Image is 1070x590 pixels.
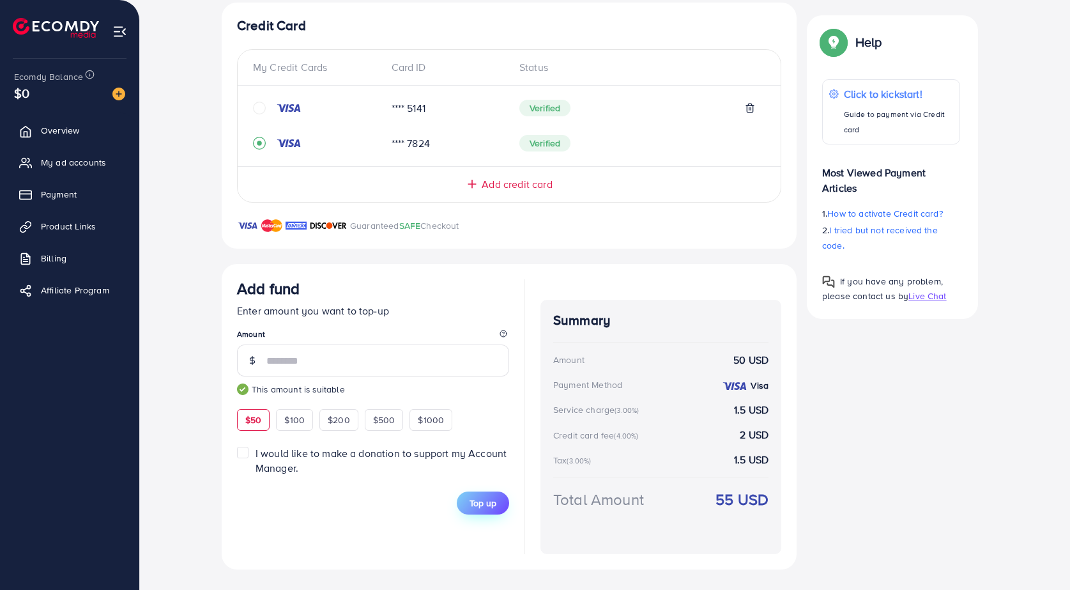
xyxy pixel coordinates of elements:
[470,497,496,509] span: Top up
[740,428,768,442] strong: 2 USD
[112,24,127,39] img: menu
[237,329,509,345] legend: Amount
[734,403,768,417] strong: 1.5 USD
[237,279,300,298] h3: Add fund
[10,245,130,271] a: Billing
[722,381,747,391] img: credit
[567,456,591,466] small: (3.00%)
[10,150,130,175] a: My ad accounts
[399,219,421,232] span: SAFE
[41,284,109,297] span: Affiliate Program
[822,222,960,253] p: 2.
[822,31,845,54] img: Popup guide
[253,60,381,75] div: My Credit Cards
[822,275,943,302] span: If you have any problem, please contact us by
[751,379,768,392] strong: Visa
[381,60,510,75] div: Card ID
[112,88,125,100] img: image
[822,276,835,288] img: Popup guide
[822,206,960,221] p: 1.
[41,188,77,201] span: Payment
[822,224,938,252] span: I tried but not received the code.
[14,70,83,83] span: Ecomdy Balance
[286,218,307,233] img: brand
[237,383,509,396] small: This amount is suitable
[310,218,347,233] img: brand
[13,18,99,38] img: logo
[553,353,585,366] div: Amount
[418,414,444,426] span: $1000
[734,453,768,467] strong: 1.5 USD
[1016,532,1060,580] iframe: Chat
[350,218,459,233] p: Guaranteed Checkout
[908,290,946,302] span: Live Chat
[261,218,282,233] img: brand
[256,446,507,475] span: I would like to make a donation to support my Account Manager.
[827,207,942,220] span: How to activate Credit card?
[41,124,79,137] span: Overview
[10,118,130,143] a: Overview
[615,405,639,415] small: (3.00%)
[237,303,509,318] p: Enter amount you want to top-up
[553,429,643,442] div: Credit card fee
[553,403,643,416] div: Service charge
[237,218,258,233] img: brand
[855,35,882,50] p: Help
[553,378,622,391] div: Payment Method
[237,18,781,34] h4: Credit Card
[614,431,638,441] small: (4.00%)
[553,488,644,511] div: Total Amount
[553,454,595,467] div: Tax
[10,277,130,303] a: Affiliate Program
[245,414,261,426] span: $50
[41,252,66,265] span: Billing
[482,177,552,192] span: Add credit card
[715,488,768,511] strong: 55 USD
[457,492,509,515] button: Top up
[41,156,106,169] span: My ad accounts
[41,220,96,233] span: Product Links
[519,100,570,116] span: Verified
[14,84,29,102] span: $0
[822,155,960,196] p: Most Viewed Payment Articles
[10,182,130,207] a: Payment
[553,313,768,329] h4: Summary
[276,103,302,113] img: credit
[844,107,953,137] p: Guide to payment via Credit card
[373,414,395,426] span: $500
[10,213,130,239] a: Product Links
[284,414,305,426] span: $100
[844,86,953,102] p: Click to kickstart!
[519,135,570,151] span: Verified
[733,353,768,368] strong: 50 USD
[276,138,302,148] img: credit
[253,137,266,150] svg: record circle
[509,60,765,75] div: Status
[253,102,266,114] svg: circle
[328,414,350,426] span: $200
[237,384,248,395] img: guide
